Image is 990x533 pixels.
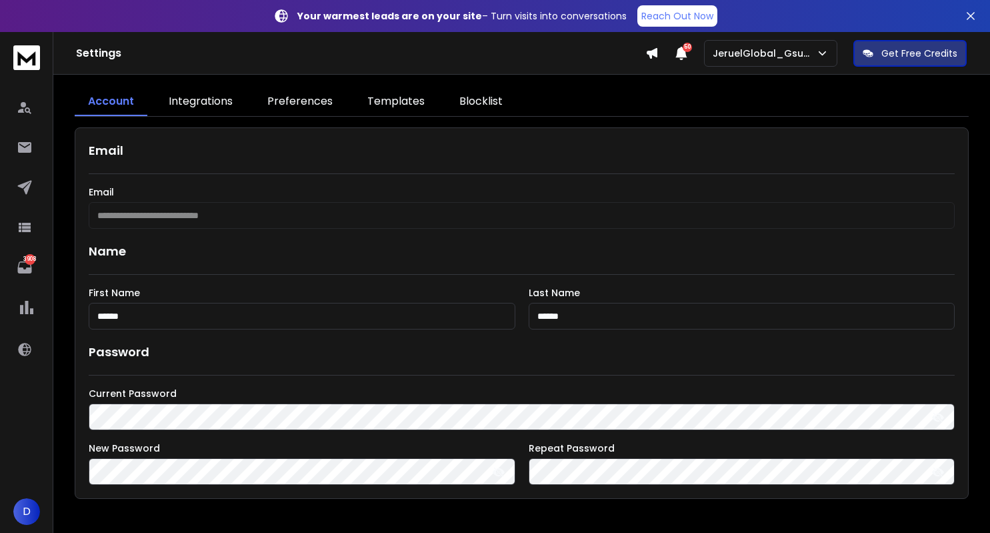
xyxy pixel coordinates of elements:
a: Preferences [254,88,346,116]
p: JeruelGlobal_Gsuite [713,47,816,60]
a: 3908 [11,254,38,281]
p: 3908 [25,254,35,265]
a: Reach Out Now [637,5,717,27]
h1: Name [89,242,955,261]
label: Last Name [529,288,955,298]
p: Reach Out Now [641,9,713,23]
a: Templates [354,88,438,116]
a: Account [75,88,147,116]
a: Blocklist [446,88,516,116]
label: New Password [89,444,515,453]
h1: Email [89,141,955,160]
label: Current Password [89,389,955,398]
label: First Name [89,288,515,298]
p: – Turn visits into conversations [297,9,627,23]
img: logo [13,45,40,70]
p: Get Free Credits [881,47,957,60]
button: D [13,498,40,525]
button: Get Free Credits [853,40,967,67]
h1: Password [89,343,149,362]
a: Integrations [155,88,246,116]
span: 50 [683,43,692,52]
label: Email [89,187,955,197]
label: Repeat Password [529,444,955,453]
strong: Your warmest leads are on your site [297,9,482,23]
h1: Settings [76,45,645,61]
